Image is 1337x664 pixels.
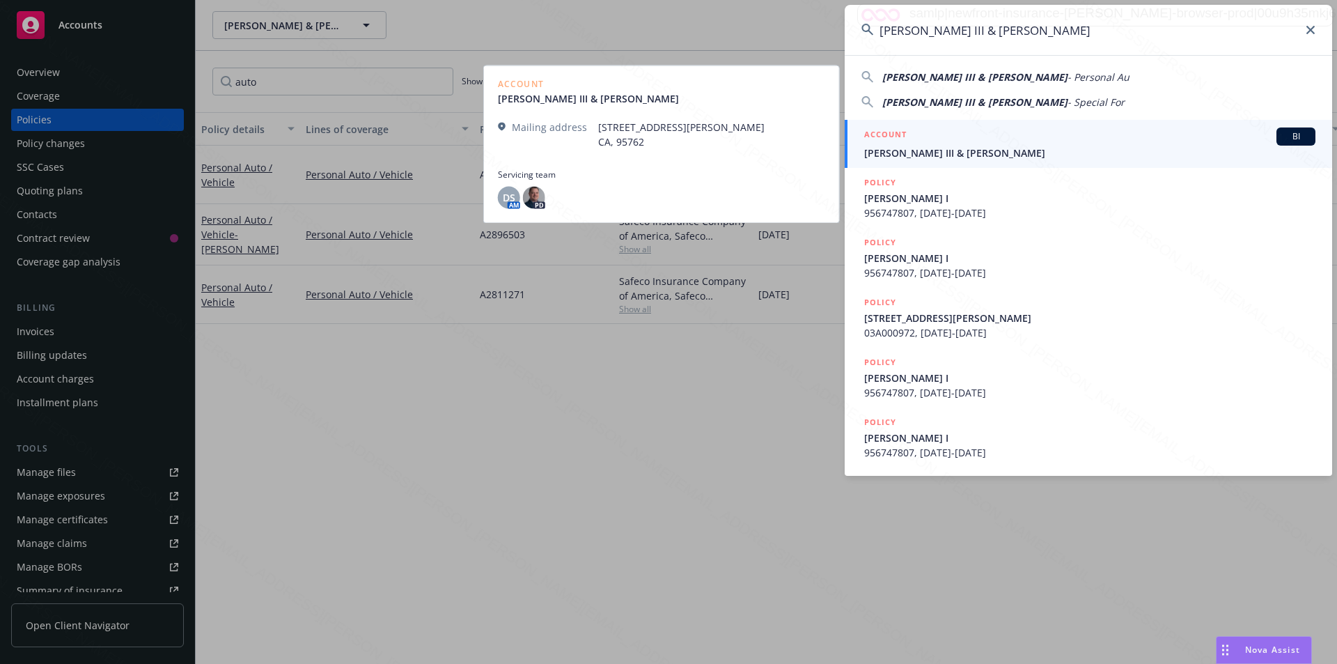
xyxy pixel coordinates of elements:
span: [PERSON_NAME] III & [PERSON_NAME] [882,70,1068,84]
h5: POLICY [864,295,896,309]
span: 956747807, [DATE]-[DATE] [864,265,1315,280]
span: [PERSON_NAME] III & [PERSON_NAME] [882,95,1068,109]
h5: ACCOUNT [864,128,907,144]
div: Drag to move [1217,637,1234,663]
a: POLICY[PERSON_NAME] I956747807, [DATE]-[DATE] [845,348,1332,408]
span: [PERSON_NAME] I [864,191,1315,206]
input: Search... [845,5,1332,55]
a: POLICY[PERSON_NAME] I956747807, [DATE]-[DATE] [845,228,1332,288]
span: 956747807, [DATE]-[DATE] [864,206,1315,220]
span: [PERSON_NAME] I [864,431,1315,445]
span: BI [1282,130,1310,143]
button: Nova Assist [1216,636,1312,664]
span: Nova Assist [1245,644,1300,656]
h5: POLICY [864,236,896,249]
span: 03A000972, [DATE]-[DATE] [864,325,1315,340]
h5: POLICY [864,415,896,429]
span: [STREET_ADDRESS][PERSON_NAME] [864,311,1315,325]
span: [PERSON_NAME] III & [PERSON_NAME] [864,146,1315,160]
a: POLICY[PERSON_NAME] I956747807, [DATE]-[DATE] [845,408,1332,468]
a: POLICY[PERSON_NAME] I956747807, [DATE]-[DATE] [845,168,1332,228]
a: POLICY[STREET_ADDRESS][PERSON_NAME]03A000972, [DATE]-[DATE] [845,288,1332,348]
a: ACCOUNTBI[PERSON_NAME] III & [PERSON_NAME] [845,120,1332,168]
span: [PERSON_NAME] I [864,251,1315,265]
span: 956747807, [DATE]-[DATE] [864,385,1315,400]
h5: POLICY [864,176,896,190]
span: - Special For [1068,95,1125,109]
span: [PERSON_NAME] I [864,371,1315,385]
span: - Personal Au [1068,70,1129,84]
h5: POLICY [864,355,896,369]
span: 956747807, [DATE]-[DATE] [864,445,1315,460]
